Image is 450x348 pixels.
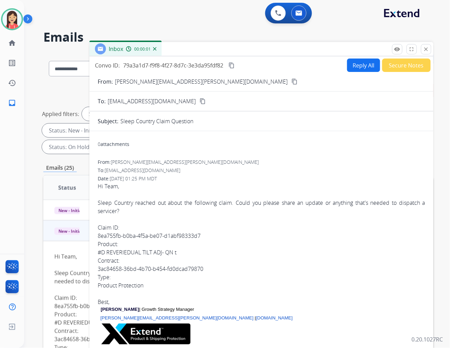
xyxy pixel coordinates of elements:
[98,159,425,166] div: From:
[98,215,425,306] div: Claim ID: 8ea755fb-b0ba-4f5a-be07-d1abf98333d7 Product: #D REVERIEDUAL TILT ADJ- QN t Contract: 3...
[98,97,106,105] p: To:
[394,46,400,52] mat-icon: remove_red_eye
[98,141,129,148] div: attachments
[42,110,79,118] p: Applied filters:
[8,99,16,107] mat-icon: inbox
[98,167,425,174] div: To:
[98,141,100,147] span: 0
[98,117,118,125] p: Subject:
[382,59,431,72] button: Secure Notes
[2,10,22,29] img: avatar
[98,77,113,86] p: From:
[100,316,254,321] a: [PERSON_NAME][EMAIL_ADDRESS][PERSON_NAME][DOMAIN_NAME]
[412,336,443,344] p: 0.20.1027RC
[409,46,415,52] mat-icon: fullscreen
[111,159,259,165] span: [PERSON_NAME][EMAIL_ADDRESS][PERSON_NAME][DOMAIN_NAME]
[42,124,115,137] div: Status: New - Initial
[115,77,288,86] p: [PERSON_NAME][EMAIL_ADDRESS][PERSON_NAME][DOMAIN_NAME]
[43,164,77,172] p: Emails (25)
[139,307,194,312] span: | Growth Strategy Manager
[54,252,349,261] div: Hi Team,
[98,199,425,215] div: Sleep Country reached out about the following claim. Could you please share an update or anything...
[120,117,193,125] p: Sleep Country Claim Question
[291,78,298,85] mat-icon: content_copy
[110,175,157,182] span: [DATE] 01:25 PM MDT
[98,175,425,182] div: Date:
[8,79,16,87] mat-icon: history
[123,62,223,69] span: 79a3a1d7-f9f8-4f27-8d7c-3e3da95fdf82
[256,316,293,321] a: [DOMAIN_NAME]
[109,45,123,53] span: Inbox
[8,39,16,47] mat-icon: home
[42,140,147,154] div: Status: On Hold - Pending Parts
[54,269,349,285] div: Sleep Country reached out about the following claim. Could you please share an update or anything...
[200,98,206,104] mat-icon: content_copy
[43,30,433,44] h2: Emails
[105,167,180,173] span: [EMAIL_ADDRESS][DOMAIN_NAME]
[95,61,120,70] p: Convo ID:
[134,46,151,52] span: 00:00:01
[54,207,86,214] span: New - Initial
[228,62,235,68] mat-icon: content_copy
[58,183,76,192] span: Status
[54,228,86,235] span: New - Initial
[255,316,256,321] span: |
[98,182,425,190] div: Hi Team,
[8,59,16,67] mat-icon: list_alt
[108,97,196,105] span: [EMAIL_ADDRESS][DOMAIN_NAME]
[101,324,191,345] img: Aokm8rR47bWP-ZE350MyO9SBRagF5iA69h3TaFpmO20MhnXFlY3k75KLjCH9UCbxx6poBlkpHGzGpc14AEpuAYW1WTrF7A5hV...
[347,59,380,72] button: Reply All
[82,107,142,121] div: Selected agents: 1
[423,46,429,52] mat-icon: close
[101,307,139,312] span: [PERSON_NAME]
